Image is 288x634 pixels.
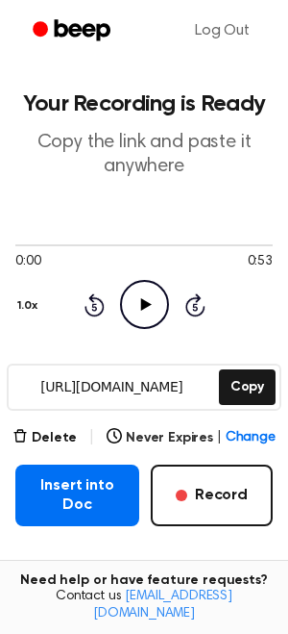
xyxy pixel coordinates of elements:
h1: Your Recording is Ready [15,92,273,115]
span: Contact us [12,589,276,622]
a: Log Out [176,8,269,54]
a: Beep [19,13,128,50]
span: 0:00 [15,252,40,272]
button: Never Expires|Change [107,428,276,448]
button: Copy [219,369,276,405]
button: Insert into Doc [15,465,139,526]
a: [EMAIL_ADDRESS][DOMAIN_NAME] [93,590,232,621]
span: 0:53 [248,252,273,272]
span: | [217,428,222,448]
button: 1.0x [15,290,44,322]
span: | [88,426,95,449]
span: Change [226,428,276,448]
p: Copy the link and paste it anywhere [15,131,273,179]
button: Record [151,465,273,526]
button: Delete [12,428,77,448]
